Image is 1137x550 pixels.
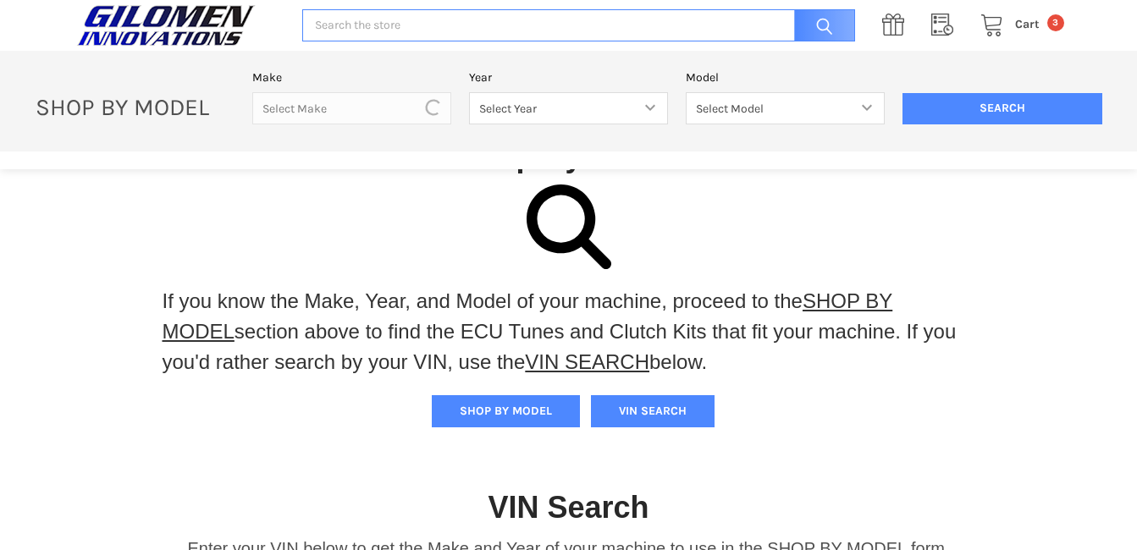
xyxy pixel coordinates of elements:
a: Cart 3 [971,14,1064,36]
input: Search the store [302,9,854,42]
label: Model [686,69,885,86]
button: VIN SEARCH [591,395,715,427]
input: Search [902,93,1101,125]
input: Search [786,9,855,42]
a: VIN SEARCH [525,350,649,373]
img: GILOMEN INNOVATIONS [73,4,259,47]
a: GILOMEN INNOVATIONS [73,4,284,47]
label: Year [469,69,668,86]
span: Cart [1015,17,1040,31]
label: Make [252,69,451,86]
p: If you know the Make, Year, and Model of your machine, proceed to the section above to find the E... [163,286,975,377]
h1: VIN Search [488,488,649,526]
span: 3 [1047,14,1064,31]
button: SHOP BY MODEL [432,395,580,427]
p: SHOP BY MODEL [26,92,243,122]
a: SHOP BY MODEL [163,289,893,343]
